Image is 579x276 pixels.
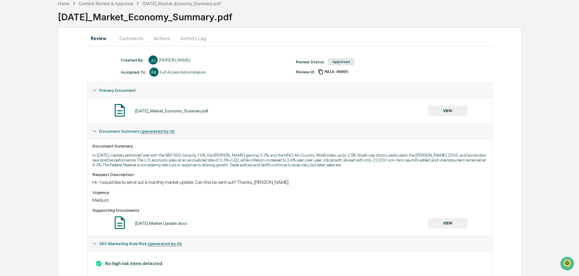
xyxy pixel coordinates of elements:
div: 🖐️ [6,77,11,82]
a: 🔎Data Lookup [4,85,41,96]
img: Document Icon [112,215,127,230]
div: 🔎 [6,88,11,93]
div: Review Id: [296,69,315,74]
div: [DATE] Market Update.docx [135,221,187,226]
span: Attestations [50,76,75,82]
div: Assigned To: [121,70,146,75]
a: Powered byPylon [43,102,73,107]
p: How can we help? [6,13,110,22]
u: (generated by AI) [148,241,182,246]
div: Review Status: [296,59,325,64]
div: Urgency [92,190,487,195]
div: Primary Document [88,98,492,124]
button: Actions [148,31,176,45]
span: SEC Marketing Rule Risk [99,241,182,246]
a: 🖐️Preclearance [4,74,42,85]
div: SEC Marketing Rule Risk (generated by AI) [88,236,492,251]
button: Start new chat [103,48,110,55]
u: (generated by AI) [140,129,175,134]
div: Hi- I would like to send out a monthly market update. Can this be sent out? Thanks, [PERSON_NAME] [92,179,487,185]
a: 🗄️Attestations [42,74,78,85]
div: FA [149,68,159,77]
div: JJ [149,55,158,65]
span: Data Lookup [12,88,38,94]
div: Home [58,1,69,6]
div: Supporting Documents [92,208,487,213]
span: Pylon [60,103,73,107]
button: Comments [115,31,148,45]
iframe: Open customer support [560,256,576,272]
div: Document Summary [92,144,487,148]
div: Approved [328,58,354,65]
span: Document Summary [99,129,175,134]
button: Review [87,31,115,45]
button: Activity Log [176,31,211,45]
div: Start new chat [21,46,99,52]
div: Created By: ‎ ‎ [121,58,146,62]
div: Document Summary (generated by AI) [88,124,492,138]
h3: No high risk items detected. [92,260,487,267]
img: Document Icon [112,103,127,118]
div: Medium [92,197,487,203]
span: Primary Document [99,88,136,93]
div: secondary tabs example [87,31,493,45]
div: Request Description [92,172,487,177]
div: [DATE]_Market_Economy_Summary.pdf [58,7,579,22]
div: [PERSON_NAME] [159,58,190,62]
div: [DATE]_Market_Economy_Summary.pdf [135,108,208,113]
img: 1746055101610-c473b297-6a78-478c-a979-82029cc54cd1 [6,46,17,57]
button: VIEW [428,218,467,228]
div: Full Access Administrators [160,70,206,75]
div: Document Summary (generated by AI) [88,138,492,236]
span: 269f510d-572a-40ec-9609-90241606bf63 [325,69,348,74]
div: Primary Document [88,83,492,98]
div: We're available if you need us! [21,52,77,57]
div: [DATE]_Market_Economy_Summary.pdf [142,1,221,6]
div: Content Review & Approval [79,1,133,6]
span: Preclearance [12,76,39,82]
p: In [DATE], markets performed well with the S&P 500 rising by 1.9%, the [PERSON_NAME] gaining 3.2%... [92,153,487,167]
button: VIEW [428,106,467,116]
div: 🗄️ [44,77,49,82]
